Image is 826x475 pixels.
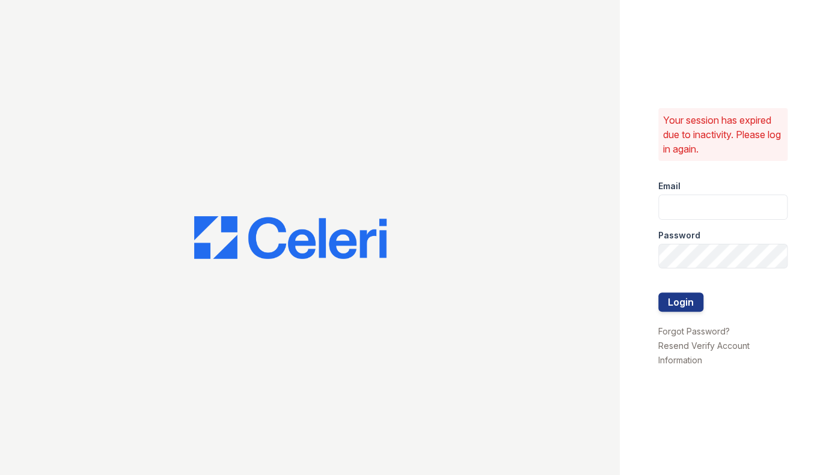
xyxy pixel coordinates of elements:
button: Login [658,292,703,312]
label: Email [658,180,681,192]
a: Resend Verify Account Information [658,340,750,365]
img: CE_Logo_Blue-a8612792a0a2168367f1c8372b55b34899dd931a85d93a1a3d3e32e68fde9ad4.png [194,216,387,259]
p: Your session has expired due to inactivity. Please log in again. [663,113,783,156]
a: Forgot Password? [658,326,730,336]
label: Password [658,229,700,241]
